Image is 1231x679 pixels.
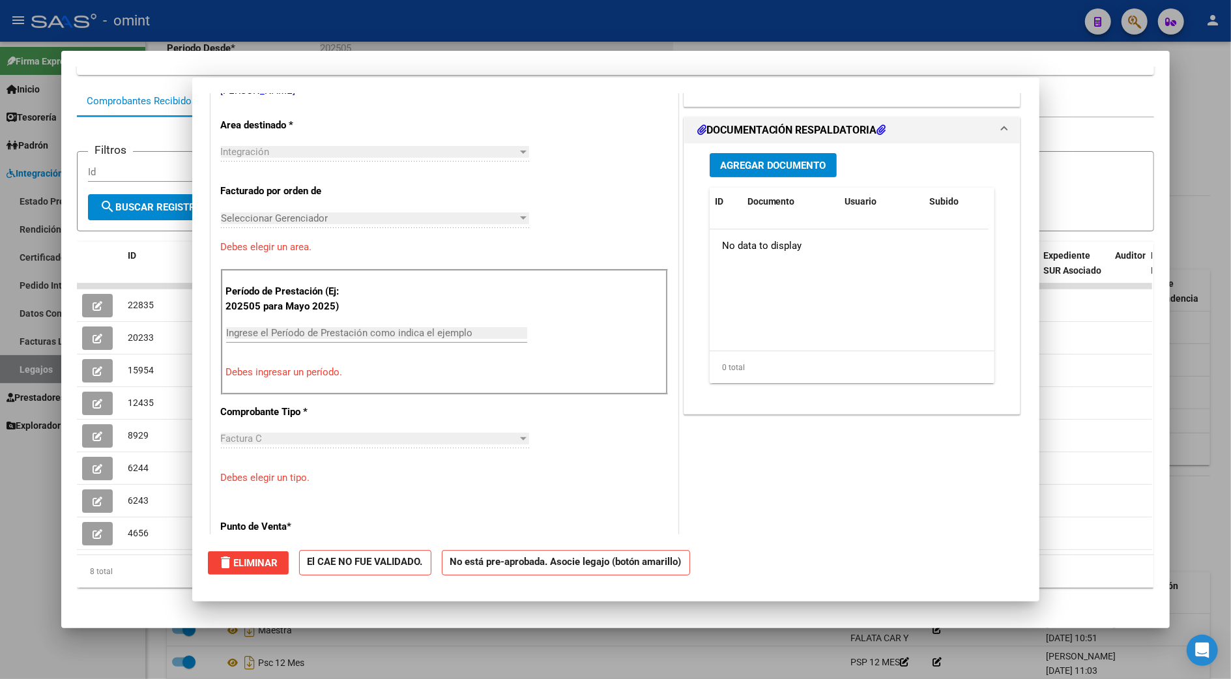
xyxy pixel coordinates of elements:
span: Auditoria [1115,250,1153,261]
p: Comprobante Tipo * [221,405,355,420]
div: Open Intercom Messenger [1187,635,1218,666]
strong: No está pre-aprobada. Asocie legajo (botón amarillo) [442,550,690,575]
strong: El CAE NO FUE VALIDADO. [299,550,431,575]
span: 20233 [128,332,154,343]
datatable-header-cell: ID [123,242,188,299]
div: Comprobantes Recibidos [87,94,197,109]
span: Integración [221,146,270,158]
span: Seleccionar Gerenciador [221,212,517,224]
datatable-header-cell: Expediente SUR Asociado [1038,242,1110,299]
span: ID [128,250,136,261]
mat-expansion-panel-header: DOCUMENTACIÓN RESPALDATORIA [684,117,1021,143]
datatable-header-cell: Retencion IIBB [1146,242,1198,299]
mat-icon: delete [218,555,234,570]
span: Retencion IIBB [1151,250,1193,276]
span: Expediente SUR Asociado [1043,250,1101,276]
datatable-header-cell: Auditoria [1110,242,1146,299]
span: 6244 [128,463,149,473]
datatable-header-cell: Usuario [840,188,925,216]
span: Eliminar [218,557,278,569]
span: Agregar Documento [720,160,826,171]
div: DOCUMENTACIÓN RESPALDATORIA [684,143,1021,414]
div: 8 total [77,555,1153,588]
h3: Filtros [88,141,133,158]
datatable-header-cell: Subido [925,188,990,216]
span: Documento [747,196,795,207]
span: 8929 [128,430,149,441]
datatable-header-cell: CAE [188,242,246,299]
span: 22835 [128,300,154,310]
p: Debes elegir un area. [221,240,668,255]
span: 6243 [128,495,149,506]
button: Eliminar [208,551,289,575]
datatable-header-cell: Documento [742,188,840,216]
button: Agregar Documento [710,153,837,177]
mat-icon: search [100,199,115,214]
span: Usuario [845,196,877,207]
span: 12435 [128,397,154,408]
p: Debes elegir un tipo. [221,470,668,485]
span: 15954 [128,365,154,375]
span: Subido [930,196,959,207]
button: Buscar Registros [88,194,220,220]
datatable-header-cell: ID [710,188,742,216]
div: No data to display [710,229,989,262]
p: Período de Prestación (Ej: 202505 para Mayo 2025) [226,284,357,313]
p: Area destinado * [221,118,355,133]
span: ID [715,196,723,207]
span: Buscar Registros [100,201,208,213]
p: Facturado por orden de [221,184,355,199]
span: Factura C [221,433,263,444]
span: 4656 [128,528,149,538]
p: Debes ingresar un período. [226,365,663,380]
h1: DOCUMENTACIÓN RESPALDATORIA [697,123,886,138]
div: 0 total [710,351,995,384]
p: Punto de Venta [221,519,355,534]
